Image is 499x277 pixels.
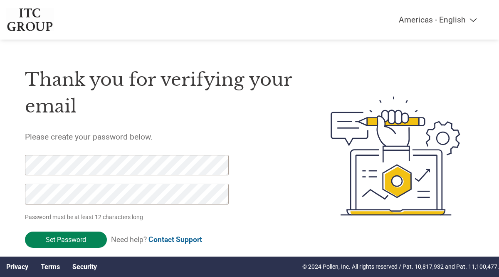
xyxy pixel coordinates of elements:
[25,132,294,142] h5: Please create your password below.
[41,263,60,271] a: Terms
[6,8,54,31] img: ITC Group
[25,232,107,248] input: Set Password
[111,235,202,244] span: Need help?
[6,263,28,271] a: Privacy
[72,263,97,271] a: Security
[25,213,230,222] p: Password must be at least 12 characters long
[25,66,294,120] h1: Thank you for verifying your email
[302,262,499,271] p: © 2024 Pollen, Inc. All rights reserved / Pat. 10,817,932 and Pat. 11,100,477.
[317,54,474,258] img: create-password
[148,235,202,244] a: Contact Support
